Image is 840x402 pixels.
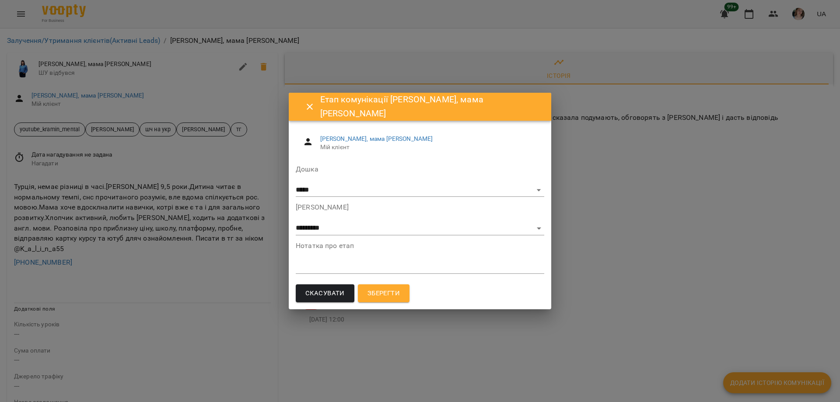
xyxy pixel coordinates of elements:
button: Close [299,96,320,117]
label: Дошка [296,166,544,173]
h6: Етап комунікації [PERSON_NAME], мама [PERSON_NAME] [320,93,541,120]
a: [PERSON_NAME], мама [PERSON_NAME] [320,135,433,142]
label: [PERSON_NAME] [296,204,544,211]
span: Мій клієнт [320,143,537,152]
label: Нотатка про етап [296,242,544,249]
span: Зберегти [367,288,400,299]
span: Скасувати [305,288,345,299]
button: Скасувати [296,284,354,303]
button: Зберегти [358,284,409,303]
